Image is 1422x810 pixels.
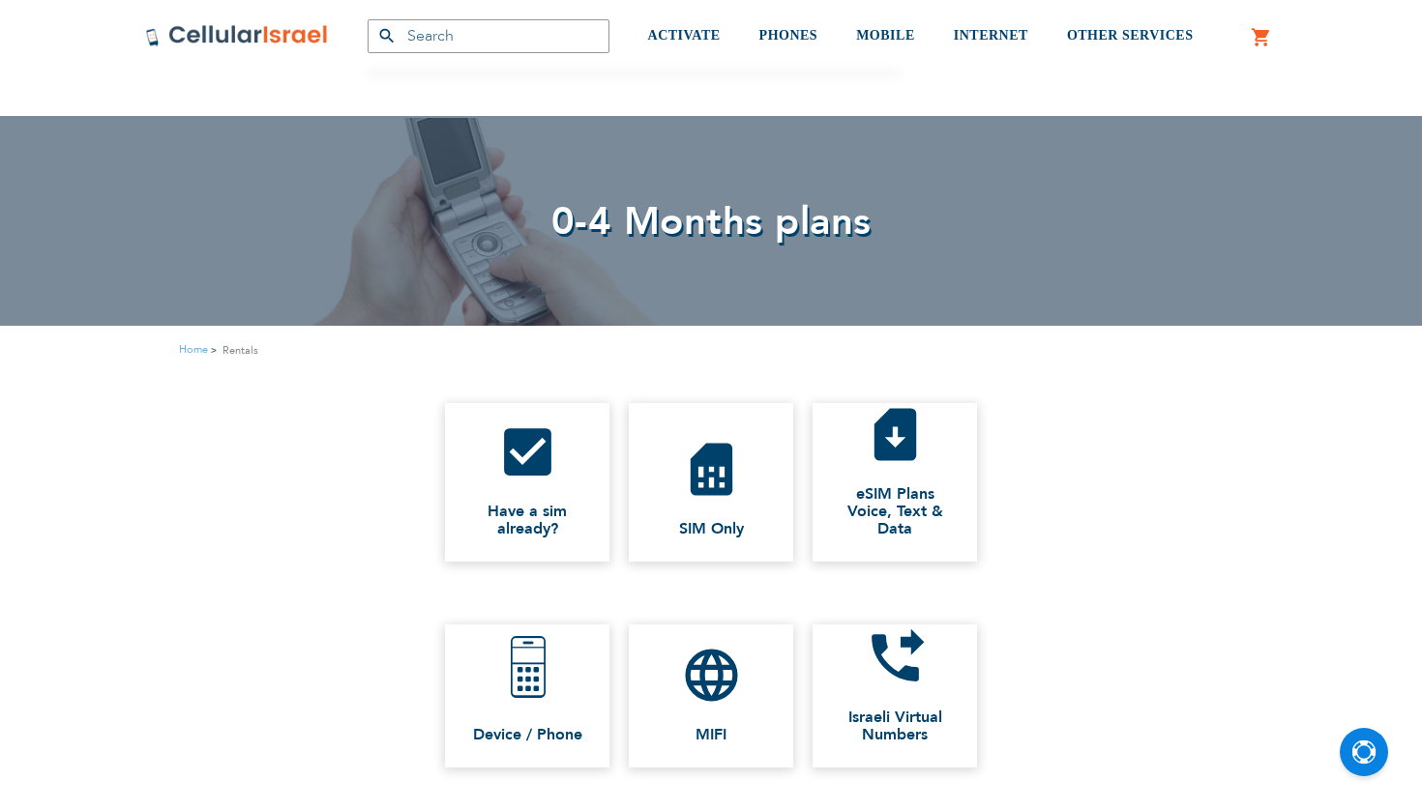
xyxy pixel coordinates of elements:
[179,342,208,357] a: Home
[145,24,329,47] img: Cellular Israel Logo
[832,709,958,743] span: Israeli Virtual Numbers
[496,420,559,483] i: check_box
[832,485,958,537] span: eSIM Plans Voice, Text & Data
[445,403,609,562] a: check_box Have a sim already?
[813,403,977,562] a: sim_card_download eSIM PlansVoice, Text & Data
[954,28,1028,43] span: INTERNET
[864,403,927,466] i: sim_card_download
[629,624,793,767] a: language MIFI
[679,520,744,537] span: SIM Only
[551,195,872,248] span: 0-4 Months plans
[813,624,977,767] a: phone_forwarded Israeli Virtual Numbers
[629,403,793,562] a: sim_card SIM Only
[680,438,743,501] i: sim_card
[696,726,726,743] span: MIFI
[445,624,609,767] a: Device / Phone
[856,28,915,43] span: MOBILE
[648,28,721,43] span: ACTIVATE
[759,28,818,43] span: PHONES
[1067,28,1194,43] span: OTHER SERVICES
[473,726,582,743] span: Device / Phone
[680,644,743,707] i: language
[864,626,927,689] i: phone_forwarded
[368,19,609,53] input: Search
[464,503,590,537] span: Have a sim already?
[222,341,258,360] strong: Rentals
